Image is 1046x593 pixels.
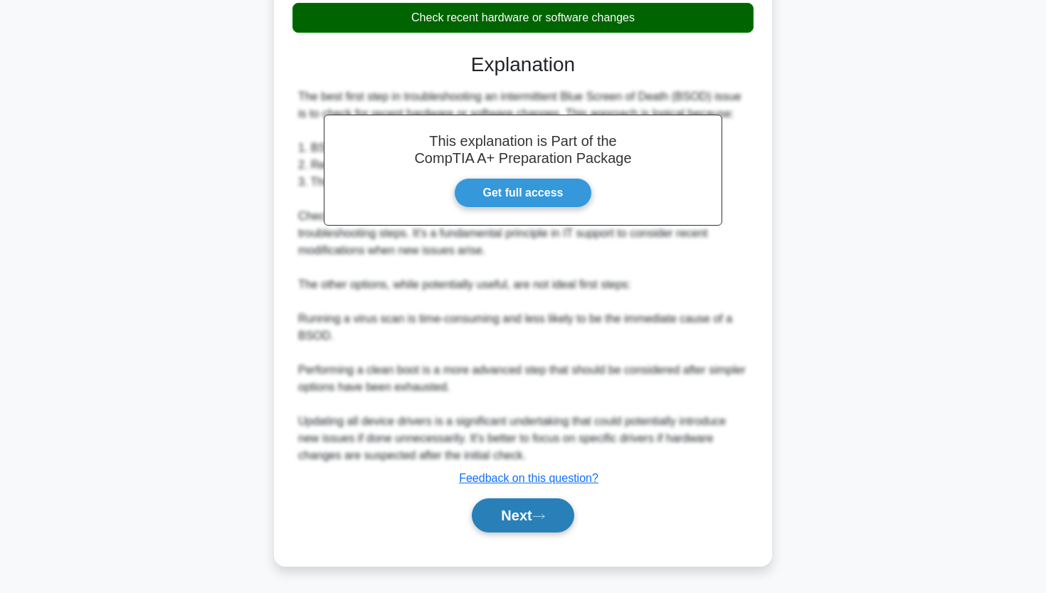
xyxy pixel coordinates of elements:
a: Feedback on this question? [459,472,598,484]
h3: Explanation [301,53,745,77]
button: Next [472,498,574,532]
div: The best first step in troubleshooting an intermittent Blue Screen of Death (BSOD) issue is to ch... [298,88,748,464]
div: Check recent hardware or software changes [292,3,754,33]
a: Get full access [454,178,593,208]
